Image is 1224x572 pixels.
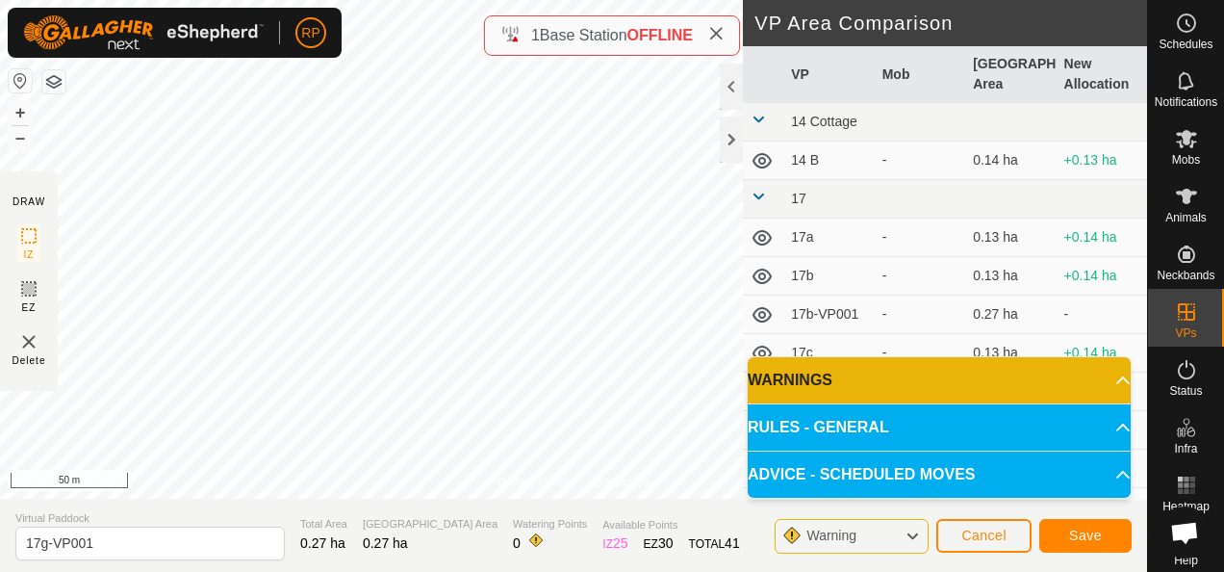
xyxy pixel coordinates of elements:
[965,142,1056,180] td: 0.14 ha
[1057,334,1147,373] td: +0.14 ha
[658,535,674,551] span: 30
[882,266,957,286] div: -
[644,533,674,554] div: EZ
[783,46,874,103] th: VP
[783,142,874,180] td: 14 B
[1039,519,1132,553] button: Save
[1175,327,1196,339] span: VPs
[882,150,957,170] div: -
[1057,46,1147,103] th: New Allocation
[1159,39,1212,50] span: Schedules
[965,296,1056,334] td: 0.27 ha
[1157,270,1214,281] span: Neckbands
[783,334,874,373] td: 17c
[9,101,32,124] button: +
[300,535,345,551] span: 0.27 ha
[882,343,957,363] div: -
[301,23,319,43] span: RP
[961,528,1007,543] span: Cancel
[875,46,965,103] th: Mob
[602,533,627,554] div: IZ
[1174,443,1197,455] span: Infra
[936,519,1032,553] button: Cancel
[748,404,1131,451] p-accordion-header: RULES - GENERAL
[806,528,856,543] span: Warning
[15,510,285,527] span: Virtual Paddock
[1069,528,1102,543] span: Save
[1057,296,1147,334] td: -
[42,70,65,93] button: Map Layers
[754,12,1147,35] h2: VP Area Comparison
[22,300,37,315] span: EZ
[748,452,1131,498] p-accordion-header: ADVICE - SCHEDULED MOVES
[497,474,570,491] a: Privacy Policy
[748,463,975,486] span: ADVICE - SCHEDULED MOVES
[9,69,32,92] button: Reset Map
[613,535,628,551] span: 25
[1172,154,1200,166] span: Mobs
[748,416,889,439] span: RULES - GENERAL
[13,195,45,209] div: DRAW
[748,357,1131,403] p-accordion-header: WARNINGS
[300,516,347,533] span: Total Area
[531,27,540,43] span: 1
[965,46,1056,103] th: [GEOGRAPHIC_DATA] Area
[783,257,874,296] td: 17b
[593,474,650,491] a: Contact Us
[13,353,46,368] span: Delete
[513,535,521,551] span: 0
[791,114,857,129] span: 14 Cottage
[1155,96,1217,108] span: Notifications
[783,219,874,257] td: 17a
[1159,507,1211,559] div: Open chat
[882,304,957,325] div: -
[1174,555,1198,566] span: Help
[602,517,739,533] span: Available Points
[23,15,264,50] img: Gallagher Logo
[9,126,32,149] button: –
[1165,212,1207,223] span: Animals
[1162,501,1210,512] span: Heatmap
[1169,385,1202,397] span: Status
[725,535,740,551] span: 41
[689,533,740,554] div: TOTAL
[882,227,957,247] div: -
[783,296,874,334] td: 17b-VP001
[1057,142,1147,180] td: +0.13 ha
[513,516,587,533] span: Watering Points
[24,247,35,262] span: IZ
[363,516,497,533] span: [GEOGRAPHIC_DATA] Area
[1057,257,1147,296] td: +0.14 ha
[748,369,832,392] span: WARNINGS
[791,191,806,206] span: 17
[1057,219,1147,257] td: +0.14 ha
[965,219,1056,257] td: 0.13 ha
[17,330,40,353] img: VP
[363,535,408,551] span: 0.27 ha
[540,27,627,43] span: Base Station
[627,27,693,43] span: OFFLINE
[965,334,1056,373] td: 0.13 ha
[965,257,1056,296] td: 0.13 ha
